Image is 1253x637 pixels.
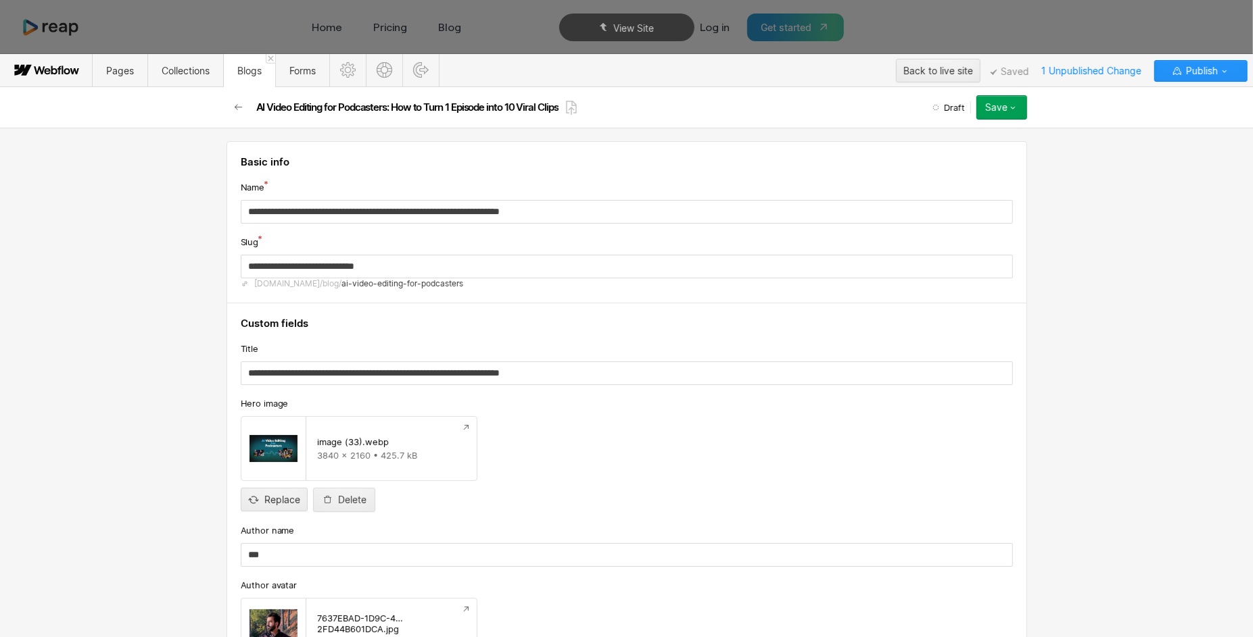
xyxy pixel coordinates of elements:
[1035,60,1148,81] span: 1 Unpublished Change
[338,494,367,505] div: Delete
[903,61,973,81] div: Back to live site
[613,22,654,34] span: View Site
[241,524,295,536] span: Author name
[241,181,265,193] span: Name
[1154,60,1248,82] button: Publish
[254,278,341,289] span: [DOMAIN_NAME]/blog/
[455,417,477,438] a: Preview file
[991,69,1029,76] span: Saved
[289,65,316,76] span: Forms
[341,278,463,289] span: ai-video-editing-for-podcasters
[317,450,466,461] div: 3840 x 2160 • 425.7 kB
[1183,61,1218,81] span: Publish
[237,65,262,76] span: Blogs
[317,613,466,634] div: 7637EBAD-1D9C-4…2FD44B601DCA.jpg
[241,236,259,248] span: Slug
[266,54,275,63] a: Close 'Blogs' tab
[241,579,298,591] span: Author avatar
[985,102,1008,113] div: Save
[896,59,980,82] button: Back to live site
[241,342,258,355] span: Title
[106,65,134,76] span: Pages
[250,425,298,472] img: 68babd2c89b54cc6d6db3bf6_image%20(33).webp
[455,598,477,620] a: Preview file
[317,436,389,447] div: image (33).webp
[944,101,965,113] span: Draft
[313,488,375,512] button: Delete
[256,101,559,114] h2: AI Video Editing for Podcasters: How to Turn 1 Episode into 10 Viral Clips
[241,155,1013,169] h4: Basic info
[976,95,1027,120] button: Save
[241,397,289,409] span: Hero image
[241,317,1013,330] h4: Custom fields
[162,65,210,76] span: Collections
